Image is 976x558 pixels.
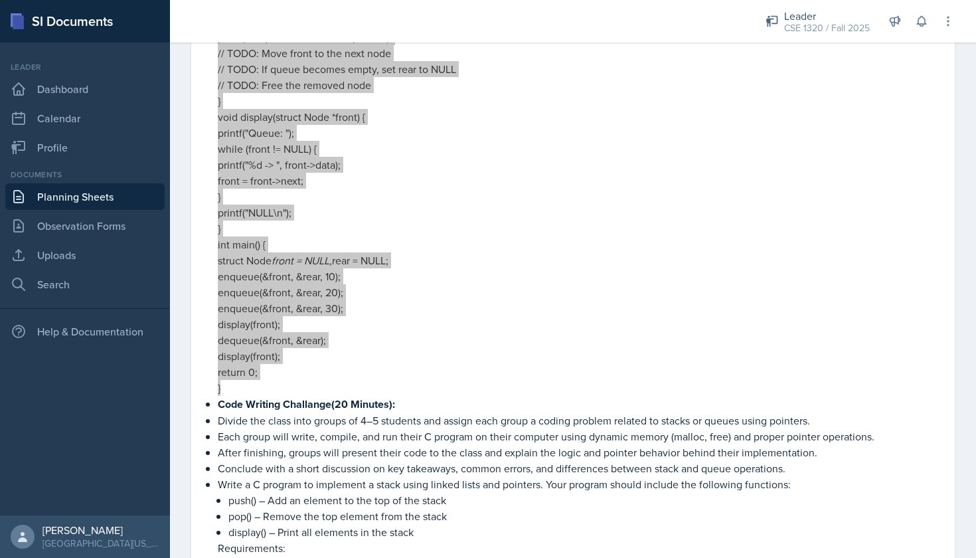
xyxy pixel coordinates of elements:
[5,271,165,298] a: Search
[218,348,939,364] p: display(front);
[218,77,939,93] p: // TODO: Free the removed node
[218,397,395,412] strong: Code Writing Challange(20 Minutes):
[42,537,159,550] div: [GEOGRAPHIC_DATA][US_STATE]
[218,189,939,205] p: }
[218,284,939,300] p: enqueue(&front, &rear, 20);
[42,523,159,537] div: [PERSON_NAME]
[228,524,939,540] p: display() – Print all elements in the stack
[218,540,939,556] p: Requirements:
[218,125,939,141] p: printf("Queue: ");
[5,242,165,268] a: Uploads
[218,45,939,61] p: // TODO: Move front to the next node
[218,460,939,476] p: Conclude with a short discussion on key takeaways, common errors, and differences between stack a...
[218,364,939,380] p: return 0;
[218,268,939,284] p: enqueue(&front, &rear, 10);
[218,221,939,236] p: }
[218,236,939,252] p: int main() {
[218,109,939,125] p: void display(struct Node *front) {
[5,105,165,132] a: Calendar
[5,318,165,345] div: Help & Documentation
[218,413,939,428] p: Divide the class into groups of 4–5 students and assign each group a coding problem related to st...
[228,508,939,524] p: pop() – Remove the top element from the stack
[218,316,939,332] p: display(front);
[784,8,870,24] div: Leader
[5,213,165,239] a: Observation Forms
[218,252,939,268] p: struct Node rear = NULL;
[218,476,939,492] p: Write a C program to implement a stack using linked lists and pointers. Your program should inclu...
[218,157,939,173] p: printf("%d -> ", front->data);
[218,173,939,189] p: front = front->next;
[218,61,939,77] p: // TODO: If queue becomes empty, set rear to NULL
[218,300,939,316] p: enqueue(&front, &rear, 30);
[218,141,939,157] p: while (front != NULL) {
[5,134,165,161] a: Profile
[5,76,165,102] a: Dashboard
[5,169,165,181] div: Documents
[218,93,939,109] p: }
[5,61,165,73] div: Leader
[218,332,939,348] p: dequeue(&front, &rear);
[218,380,939,396] p: }
[218,444,939,460] p: After finishing, groups will present their code to the class and explain the logic and pointer be...
[5,183,165,210] a: Planning Sheets
[272,253,332,268] em: front = NULL,
[218,428,939,444] p: Each group will write, compile, and run their C program on their computer using dynamic memory (m...
[228,492,939,508] p: push() – Add an element to the top of the stack
[784,21,870,35] div: CSE 1320 / Fall 2025
[218,205,939,221] p: printf("NULL\n");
